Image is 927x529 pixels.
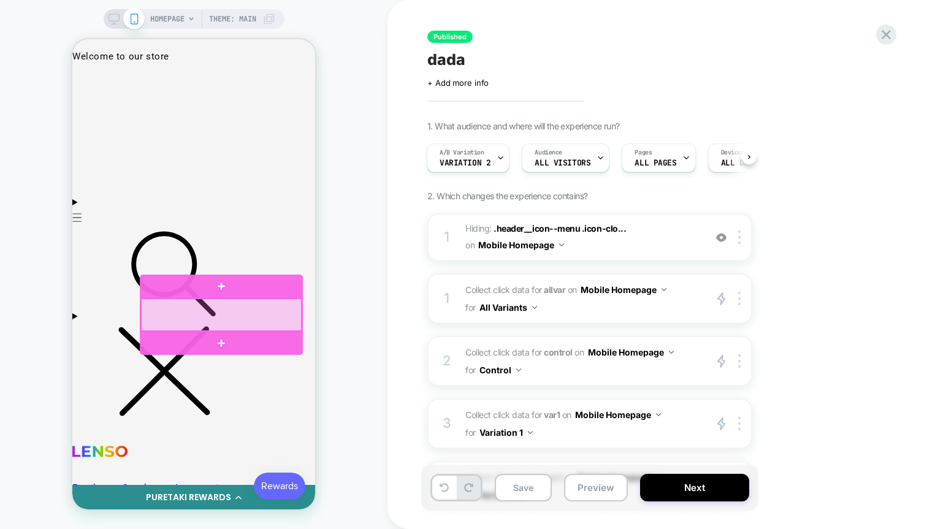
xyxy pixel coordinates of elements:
button: Variation 1 [479,424,533,441]
img: down arrow [656,413,661,416]
a: Sunglasses [50,443,101,455]
img: down arrow [516,368,521,371]
img: close [738,292,741,305]
div: 1 [441,225,453,249]
span: .header__icon--menu .icon-clo... [494,223,626,234]
span: for [465,425,476,440]
button: Next [640,474,749,501]
div: 2 [441,349,453,373]
span: dada [427,50,465,69]
button: Mobile Homepage [575,406,661,424]
img: close [738,230,741,244]
span: Devices [721,148,745,157]
span: on [574,344,584,360]
span: Theme: MAIN [209,9,256,29]
img: down arrow [662,288,666,291]
button: Save [495,474,552,501]
img: down arrow [528,431,533,434]
button: Preview [564,474,628,501]
span: + Add more info [427,78,489,88]
img: down arrow [559,243,564,246]
div: PURETAKI REWARDS [74,452,159,465]
strong: control [544,347,573,357]
button: All Variants [479,299,537,316]
img: down arrow [532,306,537,309]
span: Published [427,31,473,43]
span: for [465,300,476,315]
span: Collect click data for [465,343,699,379]
span: HOMEPAGE [150,9,185,29]
span: A/B Variation [440,148,484,157]
strong: var1 [544,409,560,420]
span: ALL PAGES [635,159,676,167]
iframe: Button to open loyalty program pop-up [181,433,233,460]
span: 1. What audience and where will the experience run? [427,121,619,131]
span: Variation 2 [440,159,490,167]
button: Mobile Homepage [478,236,564,254]
span: on [562,407,571,422]
span: Collect click data for [465,281,699,316]
img: crossed eye [716,232,727,243]
span: Audience [535,148,562,157]
strong: allvar [544,284,565,295]
span: on [568,282,577,297]
span: Hiding : [465,221,699,254]
div: 3 [441,411,453,436]
div: 1 [441,286,453,311]
span: on [465,237,475,253]
button: Mobile Homepage [581,281,666,299]
button: Control [479,361,521,379]
span: All Visitors [535,159,590,167]
span: Collect click data for [465,406,699,441]
span: Pages [635,148,652,157]
img: down arrow [669,351,674,354]
img: close [738,354,741,368]
span: ALL DEVICES [721,159,772,167]
span: for [465,362,476,378]
a: Accessories [101,443,157,455]
span: 2. Which changes the experience contains? [427,191,587,201]
button: Mobile Homepage [588,343,674,361]
img: close [738,417,741,430]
